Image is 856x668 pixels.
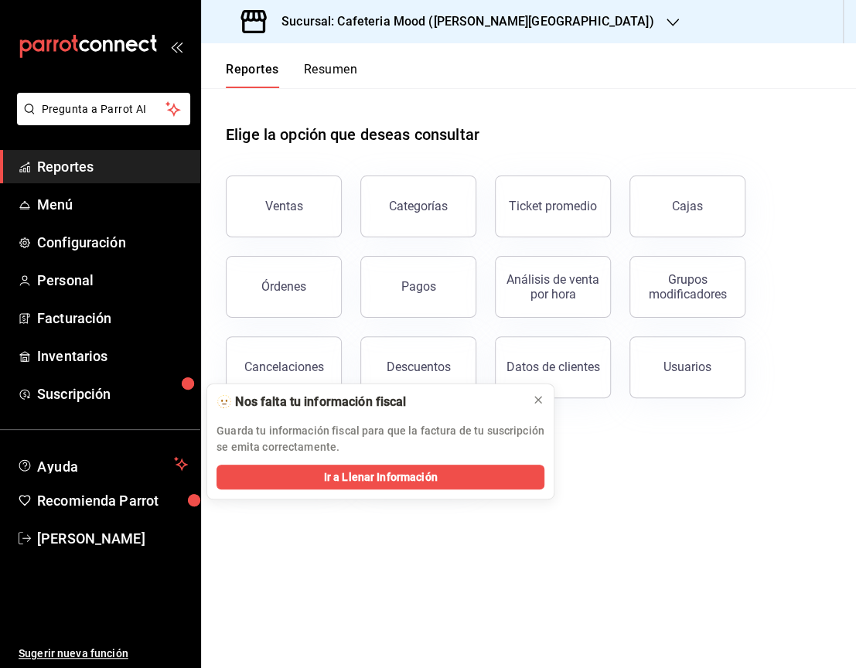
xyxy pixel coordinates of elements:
h1: Elige la opción que deseas consultar [226,123,479,146]
span: Recomienda Parrot [37,490,188,511]
div: Descuentos [387,360,451,374]
div: Grupos modificadores [639,272,735,302]
div: 🫥 Nos falta tu información fiscal [217,394,520,411]
h3: Sucursal: Cafeteria Mood ([PERSON_NAME][GEOGRAPHIC_DATA]) [269,12,654,31]
div: Pagos [401,279,436,294]
span: Inventarios [37,346,188,366]
button: Cajas [629,176,745,237]
span: Ayuda [37,455,168,473]
button: Pregunta a Parrot AI [17,93,190,125]
div: Usuarios [663,360,711,374]
span: Pregunta a Parrot AI [42,101,166,118]
button: open_drawer_menu [170,40,182,53]
button: Grupos modificadores [629,256,745,318]
button: Datos de clientes [495,336,611,398]
button: Categorías [360,176,476,237]
button: Ticket promedio [495,176,611,237]
button: Ventas [226,176,342,237]
button: Órdenes [226,256,342,318]
button: Reportes [226,62,279,88]
span: Reportes [37,156,188,177]
span: Suscripción [37,383,188,404]
span: Menú [37,194,188,215]
a: Pregunta a Parrot AI [11,112,190,128]
button: Cancelaciones [226,336,342,398]
button: Descuentos [360,336,476,398]
button: Usuarios [629,336,745,398]
div: Análisis de venta por hora [505,272,601,302]
div: Cancelaciones [244,360,324,374]
p: Guarda tu información fiscal para que la factura de tu suscripción se emita correctamente. [217,423,544,455]
div: Datos de clientes [506,360,600,374]
div: Órdenes [261,279,306,294]
span: Facturación [37,308,188,329]
span: Personal [37,270,188,291]
div: Categorías [389,199,448,213]
span: Sugerir nueva función [19,646,188,662]
span: Configuración [37,232,188,253]
button: Análisis de venta por hora [495,256,611,318]
span: [PERSON_NAME] [37,528,188,549]
div: Ventas [265,199,303,213]
div: Ticket promedio [509,199,597,213]
button: Resumen [304,62,357,88]
div: navigation tabs [226,62,357,88]
div: Cajas [672,199,703,213]
button: Pagos [360,256,476,318]
button: Ir a Llenar Información [217,465,544,489]
span: Ir a Llenar Información [324,469,438,486]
